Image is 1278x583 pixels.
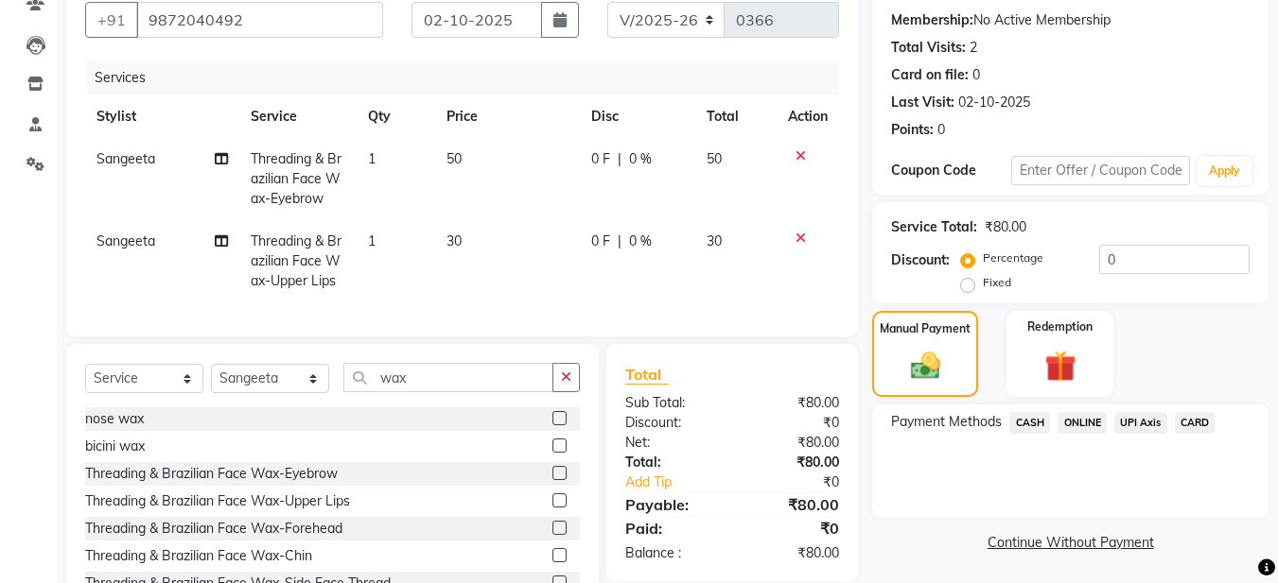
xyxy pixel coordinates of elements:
div: Balance : [611,543,732,563]
th: Service [239,95,358,138]
label: Manual Payment [880,320,971,337]
div: Total Visits: [891,38,966,58]
span: CARD [1175,412,1216,434]
span: 0 % [629,149,652,169]
div: Last Visit: [891,93,954,112]
label: Redemption [1027,318,1093,335]
div: Threading & Brazilian Face Wax-Forehead [85,519,342,539]
div: Discount: [611,413,732,433]
button: Apply [1198,157,1252,185]
div: ₹80.00 [732,493,853,516]
div: Threading & Brazilian Face Wax-Upper Lips [85,491,350,511]
div: Net: [611,433,732,453]
div: 02-10-2025 [958,93,1030,112]
div: Threading & Brazilian Face Wax-Eyebrow [85,464,338,484]
span: 50 [446,150,462,167]
span: 1 [368,150,376,167]
span: 30 [446,232,462,249]
input: Enter Offer / Coupon Code [1011,156,1190,185]
div: No Active Membership [891,10,1250,30]
div: ₹0 [732,517,853,540]
span: Sangeeta [96,150,155,167]
div: ₹80.00 [732,393,853,413]
input: Search by Name/Mobile/Email/Code [136,2,383,38]
span: UPI Axis [1114,412,1167,434]
input: Search or Scan [343,363,553,392]
div: Payable: [611,493,732,516]
th: Stylist [85,95,239,138]
div: 0 [972,65,980,85]
label: Percentage [983,249,1043,266]
div: ₹80.00 [732,433,853,453]
span: 0 F [591,149,610,169]
span: 30 [707,232,722,249]
img: _cash.svg [902,349,950,383]
span: Payment Methods [891,412,1002,432]
span: | [618,231,621,251]
div: ₹80.00 [732,453,853,472]
span: 1 [368,232,376,249]
span: Sangeeta [96,232,155,249]
th: Qty [357,95,435,138]
label: Fixed [983,274,1011,291]
span: 50 [707,150,722,167]
div: bicini wax [85,437,145,456]
img: _gift.svg [1035,347,1086,386]
span: Threading & Brazilian Face Wax-Eyebrow [251,150,341,207]
th: Total [695,95,777,138]
span: | [618,149,621,169]
span: Threading & Brazilian Face Wax-Upper Lips [251,232,341,289]
div: Services [87,60,853,95]
span: ONLINE [1058,412,1107,434]
div: 2 [970,38,977,58]
div: ₹80.00 [732,543,853,563]
div: Points: [891,120,934,140]
a: Add Tip [611,472,752,492]
span: CASH [1009,412,1050,434]
div: Paid: [611,517,732,540]
th: Price [435,95,580,138]
div: Threading & Brazilian Face Wax-Chin [85,546,312,566]
div: Sub Total: [611,393,732,413]
div: ₹0 [753,472,854,492]
button: +91 [85,2,138,38]
th: Disc [580,95,695,138]
a: Continue Without Payment [876,533,1265,553]
span: 0 F [591,231,610,251]
div: Membership: [891,10,973,30]
div: Coupon Code [891,161,1010,180]
span: 0 % [629,231,652,251]
div: Card on file: [891,65,969,85]
span: Total [625,365,669,385]
div: nose wax [85,409,144,429]
div: 0 [937,120,945,140]
div: Discount: [891,250,950,270]
div: Service Total: [891,217,977,237]
div: Total: [611,453,732,472]
th: Action [777,95,839,138]
div: ₹0 [732,413,853,433]
div: ₹80.00 [985,217,1026,237]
